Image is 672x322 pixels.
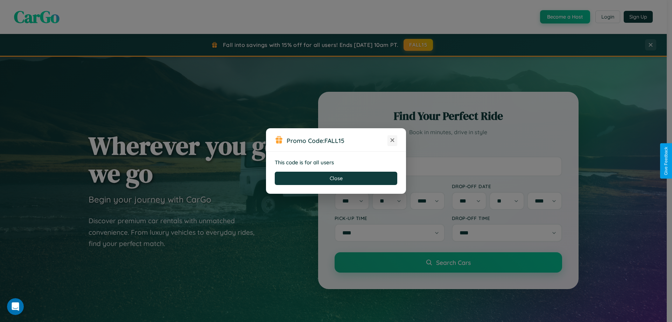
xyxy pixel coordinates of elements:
h3: Promo Code: [287,137,387,144]
iframe: Intercom live chat [7,298,24,315]
button: Close [275,172,397,185]
div: Give Feedback [664,147,668,175]
strong: This code is for all users [275,159,334,166]
b: FALL15 [324,137,344,144]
